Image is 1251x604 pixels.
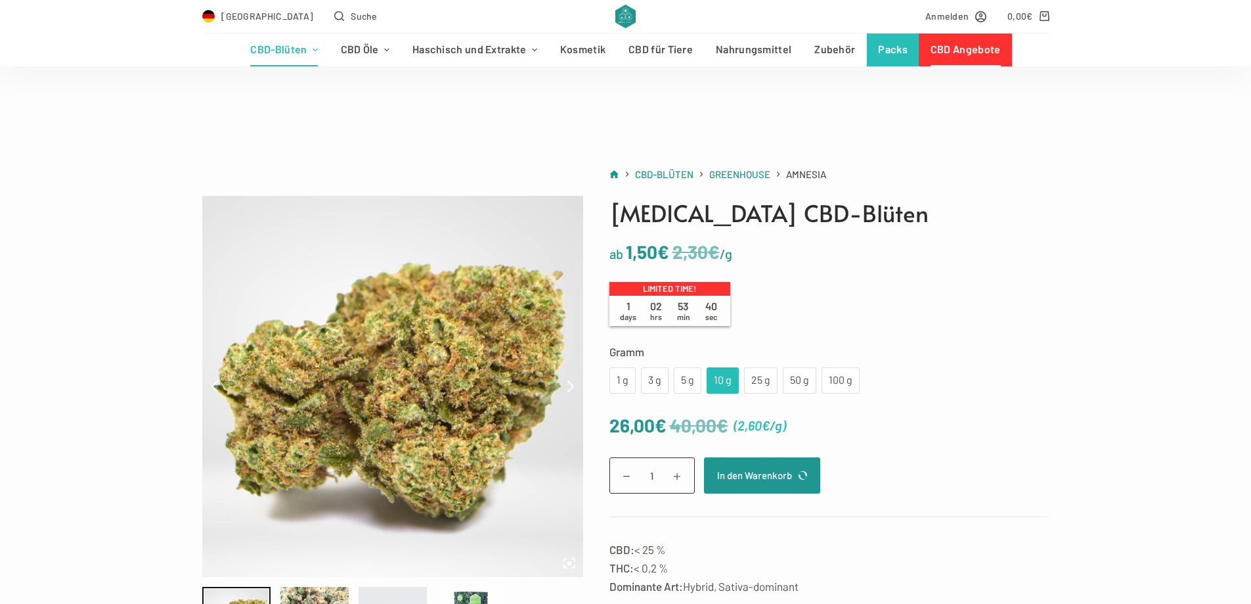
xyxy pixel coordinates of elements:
[672,241,720,263] bdi: 2,30
[752,372,770,389] div: 25 g
[635,166,693,183] a: CBD-Blüten
[615,300,642,322] span: 1
[617,34,705,66] a: CBD für Tiere
[650,312,662,321] span: hrs
[626,241,669,263] bdi: 1,50
[609,282,730,296] p: Limited time!
[670,300,697,322] span: 53
[803,34,867,66] a: Zubehör
[919,34,1012,66] a: CBD Angebote
[609,580,683,593] strong: Dominante Art:
[635,168,693,180] span: CBD-Blüten
[762,417,770,433] span: €
[670,414,728,436] bdi: 40,00
[1026,11,1032,22] span: €
[609,543,634,556] strong: CBD:
[609,561,634,574] strong: THC:
[677,312,690,321] span: min
[351,9,378,24] span: Suche
[925,9,986,24] a: Anmelden
[708,241,720,263] span: €
[329,34,401,66] a: CBD Öle
[682,372,693,389] div: 5 g
[657,241,669,263] span: €
[714,372,731,389] div: 10 g
[1007,9,1049,24] a: Shopping cart
[720,246,732,262] span: /g
[202,196,583,577] img: flowers-greenhouse-amnesia-product-v6
[609,196,1049,231] h1: [MEDICAL_DATA] CBD-Blüten
[925,9,969,24] span: Anmelden
[609,540,1049,595] p: < 25 % < 0,2 % Hybrid, Sativa-dominant
[609,414,667,436] bdi: 26,00
[705,34,803,66] a: Nahrungsmittel
[649,372,661,389] div: 3 g
[401,34,548,66] a: Haschisch und Extrakte
[609,457,695,494] input: Produktmenge
[1007,11,1033,22] bdi: 0,00
[770,417,782,433] span: /g
[829,372,852,389] div: 100 g
[617,372,628,389] div: 1 g
[642,300,670,322] span: 02
[655,414,667,436] span: €
[548,34,617,66] a: Kosmetik
[697,300,725,322] span: 40
[709,166,770,183] a: Greenhouse
[615,5,636,28] img: CBD Alchemy
[716,414,728,436] span: €
[867,34,919,66] a: Packs
[734,415,786,436] span: ( )
[239,34,1012,66] nav: Header-Menü
[620,312,636,321] span: days
[239,34,329,66] a: CBD-Blüten
[705,312,717,321] span: sec
[709,168,770,180] span: Greenhouse
[202,10,215,23] img: DE Flag
[609,246,623,262] span: ab
[334,9,377,24] button: Open search form
[786,166,826,183] span: Amnesia
[202,9,314,24] a: Select Country
[609,342,1049,361] label: Gramm
[791,372,808,389] div: 50 g
[704,457,820,494] button: In den Warenkorb
[737,417,770,433] bdi: 2,60
[221,9,313,24] span: [GEOGRAPHIC_DATA]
